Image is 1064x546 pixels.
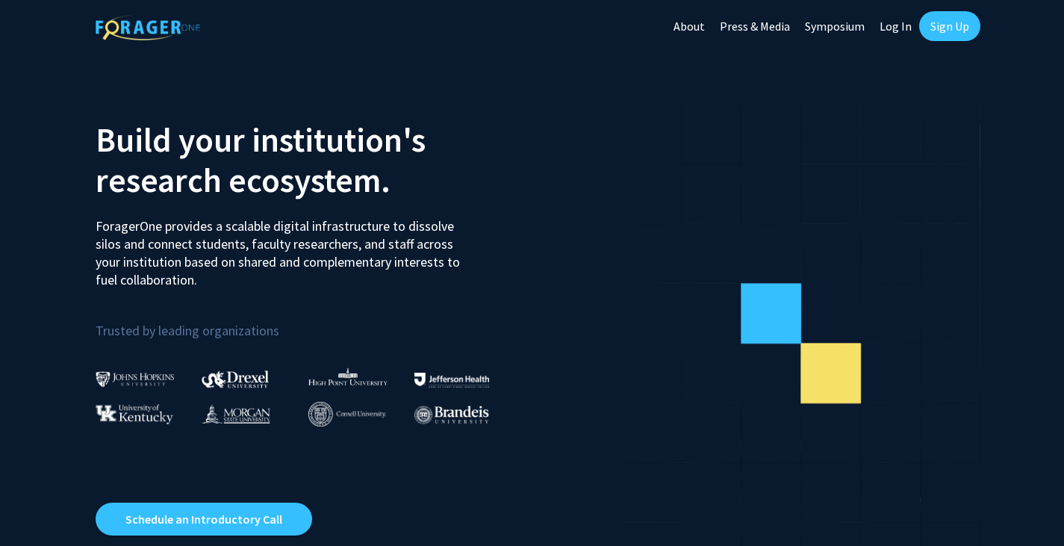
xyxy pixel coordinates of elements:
img: ForagerOne Logo [96,14,200,40]
p: Trusted by leading organizations [96,301,521,342]
img: University of Kentucky [96,404,173,424]
img: Brandeis University [414,406,489,424]
a: Opens in a new tab [96,503,312,536]
img: Cornell University [308,402,386,426]
img: Drexel University [202,370,269,388]
p: ForagerOne provides a scalable digital infrastructure to dissolve silos and connect students, fac... [96,206,470,289]
img: Morgan State University [202,404,270,424]
h2: Build your institution's research ecosystem. [96,120,521,200]
img: Johns Hopkins University [96,371,175,387]
a: Sign Up [919,11,980,41]
img: High Point University [308,367,388,385]
img: Thomas Jefferson University [414,373,489,387]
